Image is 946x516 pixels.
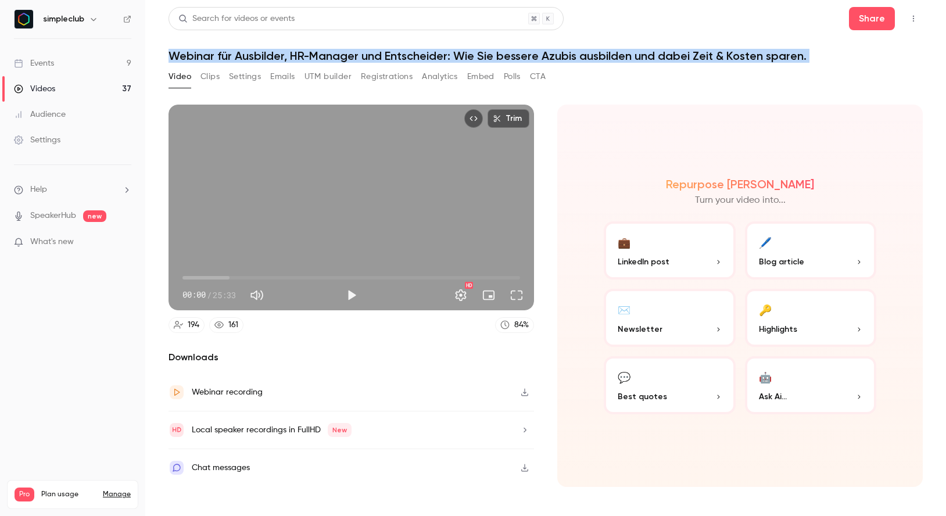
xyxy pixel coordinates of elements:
[182,289,236,301] div: 00:00
[467,67,494,86] button: Embed
[14,109,66,120] div: Audience
[904,9,923,28] button: Top Bar Actions
[759,368,772,386] div: 🤖
[618,300,630,318] div: ✉️
[117,237,131,248] iframe: Noticeable Trigger
[695,193,786,207] p: Turn your video into...
[759,390,787,403] span: Ask Ai...
[188,319,199,331] div: 194
[213,289,236,301] span: 25:33
[361,67,413,86] button: Registrations
[169,317,205,333] a: 194
[169,67,191,86] button: Video
[30,210,76,222] a: SpeakerHub
[618,323,662,335] span: Newsletter
[328,423,352,437] span: New
[103,490,131,499] a: Manage
[304,67,352,86] button: UTM builder
[14,134,60,146] div: Settings
[182,289,206,301] span: 00:00
[745,356,877,414] button: 🤖Ask Ai...
[200,67,220,86] button: Clips
[477,284,500,307] button: Turn on miniplayer
[192,385,263,399] div: Webinar recording
[618,368,630,386] div: 💬
[228,319,238,331] div: 161
[505,284,528,307] button: Full screen
[229,67,261,86] button: Settings
[169,350,534,364] h2: Downloads
[270,67,295,86] button: Emails
[14,83,55,95] div: Videos
[30,184,47,196] span: Help
[83,210,106,222] span: new
[745,221,877,279] button: 🖊️Blog article
[14,58,54,69] div: Events
[207,289,212,301] span: /
[43,13,84,25] h6: simpleclub
[30,236,74,248] span: What's new
[169,49,923,63] h1: Webinar für Ausbilder, HR-Manager und Entscheider: Wie Sie bessere Azubis ausbilden und dabei Zei...
[41,490,96,499] span: Plan usage
[759,256,804,268] span: Blog article
[245,284,268,307] button: Mute
[465,282,473,289] div: HD
[759,300,772,318] div: 🔑
[464,109,483,128] button: Embed video
[178,13,295,25] div: Search for videos or events
[666,177,814,191] h2: Repurpose [PERSON_NAME]
[107,501,131,512] p: / 150
[340,284,363,307] button: Play
[192,423,352,437] div: Local speaker recordings in FullHD
[504,67,521,86] button: Polls
[604,356,736,414] button: 💬Best quotes
[514,319,529,331] div: 84 %
[15,501,37,512] p: Videos
[618,390,667,403] span: Best quotes
[759,233,772,251] div: 🖊️
[495,317,534,333] a: 84%
[849,7,895,30] button: Share
[209,317,243,333] a: 161
[488,109,529,128] button: Trim
[107,503,114,510] span: 37
[604,221,736,279] button: 💼LinkedIn post
[192,461,250,475] div: Chat messages
[618,256,669,268] span: LinkedIn post
[449,284,472,307] button: Settings
[618,233,630,251] div: 💼
[15,10,33,28] img: simpleclub
[759,323,797,335] span: Highlights
[745,289,877,347] button: 🔑Highlights
[14,184,131,196] li: help-dropdown-opener
[604,289,736,347] button: ✉️Newsletter
[530,67,546,86] button: CTA
[422,67,458,86] button: Analytics
[15,488,34,501] span: Pro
